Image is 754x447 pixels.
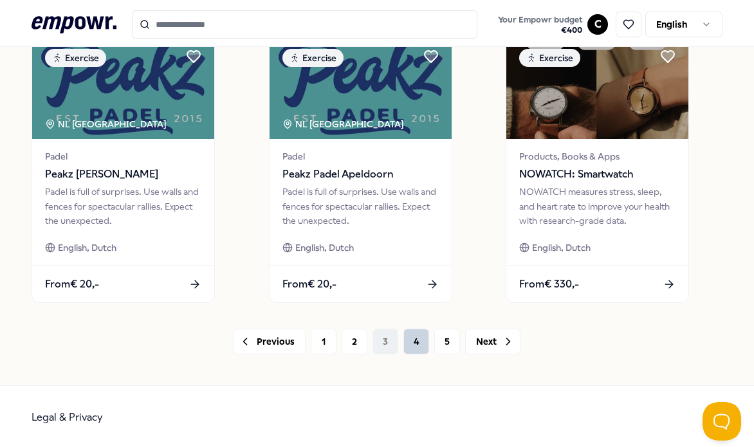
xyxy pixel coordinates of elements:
[58,241,116,255] span: English, Dutch
[45,117,169,131] div: NL [GEOGRAPHIC_DATA]
[282,49,344,67] div: Exercise
[465,329,520,354] button: Next
[311,329,336,354] button: 1
[519,276,579,293] span: From € 330,-
[282,185,439,228] div: Padel is full of surprises. Use walls and fences for spectacular rallies. Expect the unexpected.
[587,14,608,35] button: C
[498,25,582,35] span: € 400
[282,117,406,131] div: NL [GEOGRAPHIC_DATA]
[32,411,103,423] a: Legal & Privacy
[282,149,439,163] span: Padel
[519,185,676,228] div: NOWATCH measures stress, sleep, and heart rate to improve your health with research-grade data.
[233,329,306,354] button: Previous
[506,35,689,303] a: package imageExerciseProducts, Books & AppsNOWATCH: SmartwatchNOWATCH measures stress, sleep, and...
[45,276,99,293] span: From € 20,-
[32,35,215,303] a: package imageExerciseNL [GEOGRAPHIC_DATA] PadelPeakz [PERSON_NAME]Padel is full of surprises. Use...
[495,12,585,38] button: Your Empowr budget€400
[498,15,582,25] span: Your Empowr budget
[342,329,367,354] button: 2
[403,329,429,354] button: 4
[45,49,106,67] div: Exercise
[519,49,580,67] div: Exercise
[282,276,336,293] span: From € 20,-
[45,149,201,163] span: Padel
[269,35,452,303] a: package imageExerciseNL [GEOGRAPHIC_DATA] PadelPeakz Padel ApeldoornPadel is full of surprises. U...
[32,36,214,139] img: package image
[270,36,452,139] img: package image
[45,166,201,183] span: Peakz [PERSON_NAME]
[132,10,477,39] input: Search for products, categories or subcategories
[282,166,439,183] span: Peakz Padel Apeldoorn
[434,329,460,354] button: 5
[703,402,741,441] iframe: Help Scout Beacon - Open
[45,185,201,228] div: Padel is full of surprises. Use walls and fences for spectacular rallies. Expect the unexpected.
[506,36,688,139] img: package image
[532,241,591,255] span: English, Dutch
[493,11,587,38] a: Your Empowr budget€400
[519,149,676,163] span: Products, Books & Apps
[295,241,354,255] span: English, Dutch
[519,166,676,183] span: NOWATCH: Smartwatch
